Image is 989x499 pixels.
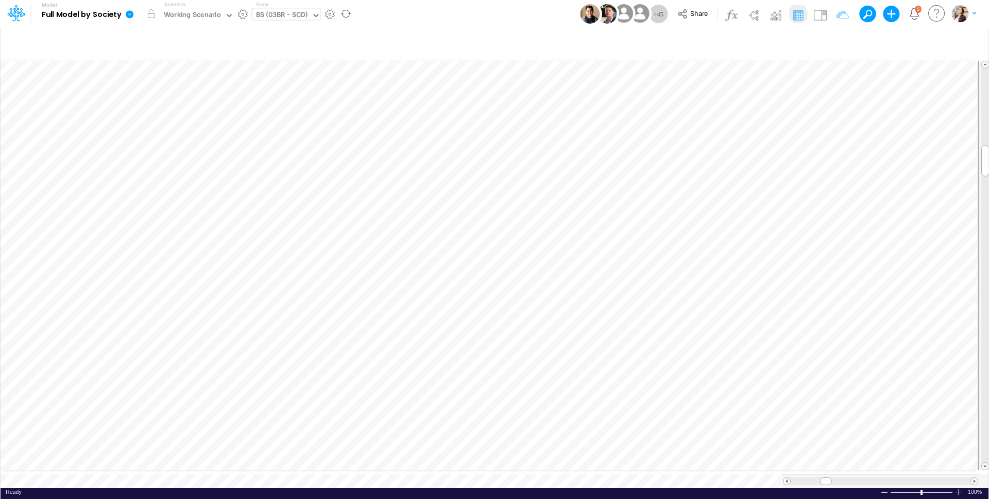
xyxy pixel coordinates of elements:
[580,4,600,24] img: User Image Icon
[628,2,652,25] img: User Image Icon
[880,489,889,496] div: Zoom Out
[164,1,185,8] label: Scenario
[954,488,963,496] div: Zoom In
[612,2,635,25] img: User Image Icon
[6,489,22,495] span: Ready
[890,488,954,496] div: Zoom
[917,7,919,11] div: 5 unread items
[690,9,708,17] span: Share
[42,2,57,8] label: Model
[597,4,617,24] img: User Image Icon
[968,488,983,496] span: 100%
[653,11,663,17] span: + 45
[968,488,983,496] div: Zoom level
[920,490,923,495] div: Zoom
[42,10,122,20] b: Full Model by Society
[256,1,268,8] label: View
[909,8,920,20] a: Notifications
[9,32,764,54] input: Type a title here
[672,6,715,22] button: Share
[256,10,308,22] div: BS (03BR - SCD)
[6,488,22,496] div: In Ready mode
[164,10,221,22] div: Working Scenario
